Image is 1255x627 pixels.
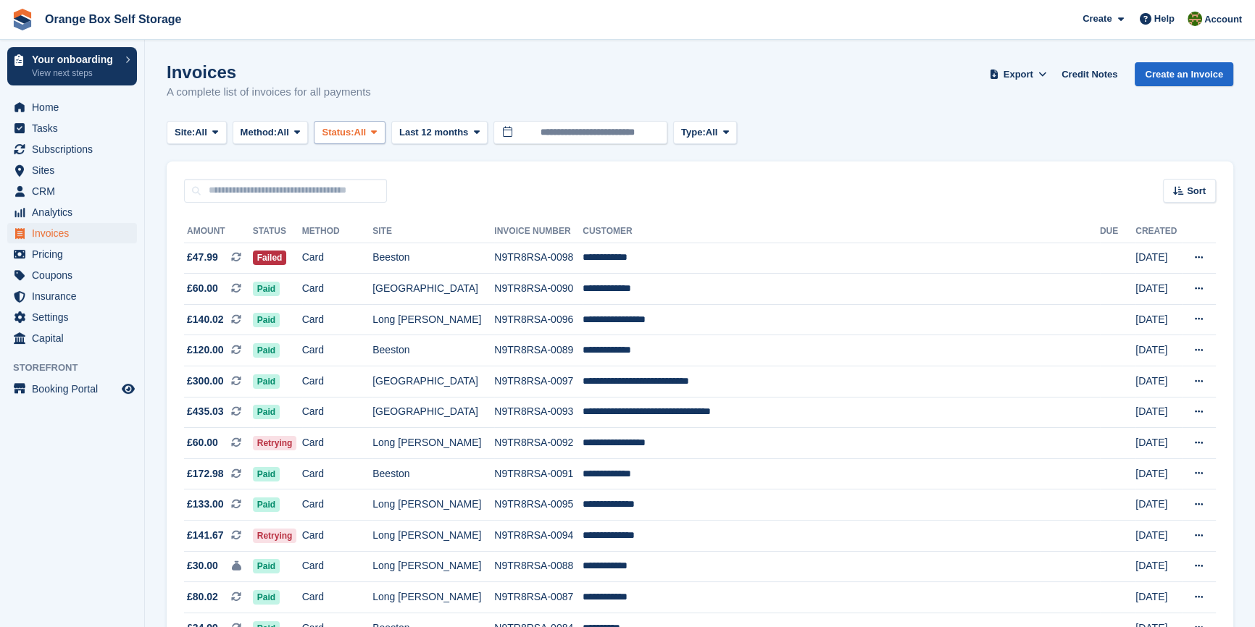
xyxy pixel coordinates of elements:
span: Account [1204,12,1242,27]
th: Customer [583,220,1100,243]
td: Long [PERSON_NAME] [372,489,494,521]
td: [DATE] [1135,243,1182,274]
span: CRM [32,181,119,201]
span: Last 12 months [399,125,468,140]
button: Type: All [673,121,737,145]
a: menu [7,223,137,243]
a: Orange Box Self Storage [39,7,188,31]
td: N9TR8RSA-0096 [494,304,583,335]
span: All [354,125,367,140]
span: £60.00 [187,281,218,296]
td: [DATE] [1135,428,1182,459]
td: [DATE] [1135,335,1182,366]
span: Subscriptions [32,139,119,159]
span: £140.02 [187,312,224,327]
span: Export [1004,67,1033,82]
td: Long [PERSON_NAME] [372,428,494,459]
th: Status [253,220,302,243]
span: Sites [32,160,119,180]
th: Site [372,220,494,243]
button: Site: All [167,121,227,145]
span: £141.67 [187,528,224,543]
span: Sort [1187,184,1206,198]
span: £30.00 [187,558,218,573]
span: Site: [175,125,195,140]
td: Card [302,366,373,397]
td: Long [PERSON_NAME] [372,304,494,335]
img: SARAH T [1188,12,1202,26]
span: Type: [681,125,706,140]
a: menu [7,202,137,222]
td: Card [302,397,373,428]
button: Export [986,62,1050,86]
td: Long [PERSON_NAME] [372,521,494,552]
span: £80.02 [187,589,218,605]
a: Credit Notes [1056,62,1123,86]
span: Home [32,97,119,117]
span: Paid [253,313,280,327]
span: Paid [253,559,280,573]
td: [GEOGRAPHIC_DATA] [372,397,494,428]
span: Pricing [32,244,119,264]
img: stora-icon-8386f47178a22dfd0bd8f6a31ec36ba5ce8667c1dd55bd0f319d3a0aa187defe.svg [12,9,33,30]
td: N9TR8RSA-0092 [494,428,583,459]
a: menu [7,139,137,159]
span: Paid [253,282,280,296]
td: N9TR8RSA-0093 [494,397,583,428]
td: [GEOGRAPHIC_DATA] [372,366,494,397]
span: Booking Portal [32,379,119,399]
th: Due [1100,220,1135,243]
span: Coupons [32,265,119,285]
span: Paid [253,343,280,358]
p: Your onboarding [32,54,118,64]
span: Help [1154,12,1175,26]
th: Invoice Number [494,220,583,243]
td: N9TR8RSA-0090 [494,274,583,305]
span: Analytics [32,202,119,222]
td: [DATE] [1135,397,1182,428]
p: View next steps [32,67,118,80]
td: Long [PERSON_NAME] [372,551,494,582]
span: £47.99 [187,250,218,265]
td: Card [302,521,373,552]
span: Insurance [32,286,119,306]
td: [DATE] [1135,458,1182,489]
td: [DATE] [1135,582,1182,613]
a: menu [7,379,137,399]
th: Method [302,220,373,243]
td: Card [302,428,373,459]
span: Storefront [13,361,144,375]
td: [DATE] [1135,551,1182,582]
span: Retrying [253,436,297,450]
span: Settings [32,307,119,327]
td: [GEOGRAPHIC_DATA] [372,274,494,305]
th: Amount [184,220,253,243]
span: Paid [253,405,280,419]
td: [DATE] [1135,366,1182,397]
a: menu [7,244,137,264]
span: Retrying [253,529,297,543]
span: Paid [253,497,280,512]
td: N9TR8RSA-0095 [494,489,583,521]
span: All [195,125,207,140]
td: N9TR8RSA-0088 [494,551,583,582]
td: N9TR8RSA-0091 [494,458,583,489]
a: Create an Invoice [1135,62,1233,86]
span: Capital [32,328,119,348]
a: menu [7,118,137,138]
a: menu [7,181,137,201]
a: menu [7,97,137,117]
span: All [706,125,718,140]
td: Beeston [372,243,494,274]
td: Card [302,274,373,305]
td: N9TR8RSA-0098 [494,243,583,274]
td: Card [302,335,373,366]
td: Card [302,489,373,521]
h1: Invoices [167,62,371,82]
span: Method: [241,125,278,140]
td: Beeston [372,335,494,366]
td: Long [PERSON_NAME] [372,582,494,613]
td: [DATE] [1135,489,1182,521]
td: N9TR8RSA-0094 [494,521,583,552]
span: Failed [253,251,287,265]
